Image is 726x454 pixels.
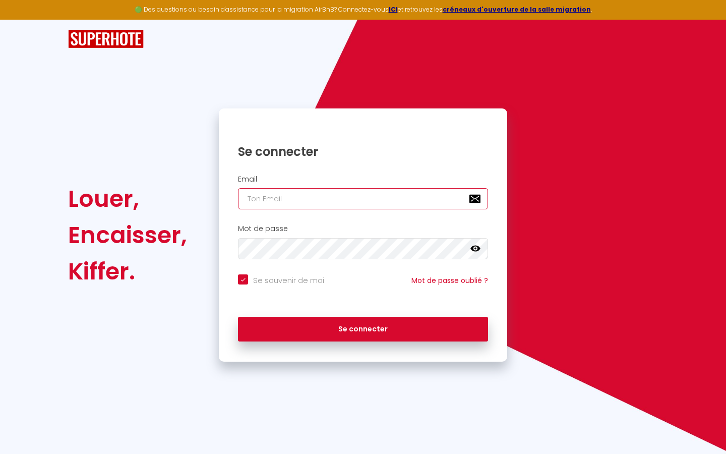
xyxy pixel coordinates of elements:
[68,217,187,253] div: Encaisser,
[8,4,38,34] button: Ouvrir le widget de chat LiveChat
[68,253,187,290] div: Kiffer.
[68,181,187,217] div: Louer,
[238,188,488,209] input: Ton Email
[238,144,488,159] h1: Se connecter
[389,5,398,14] a: ICI
[443,5,591,14] a: créneaux d'ouverture de la salle migration
[68,30,144,48] img: SuperHote logo
[238,224,488,233] h2: Mot de passe
[238,317,488,342] button: Se connecter
[238,175,488,184] h2: Email
[411,275,488,286] a: Mot de passe oublié ?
